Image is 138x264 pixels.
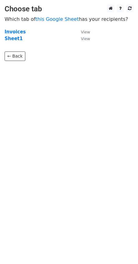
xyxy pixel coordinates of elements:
[5,16,133,22] p: Which tab of has your recipients?
[35,16,79,22] a: this Google Sheet
[5,5,133,13] h3: Choose tab
[81,36,90,41] small: View
[5,36,23,41] a: Sheet1
[75,29,90,35] a: View
[75,36,90,41] a: View
[5,51,25,61] a: ← Back
[5,29,26,35] a: Invoices
[81,30,90,34] small: View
